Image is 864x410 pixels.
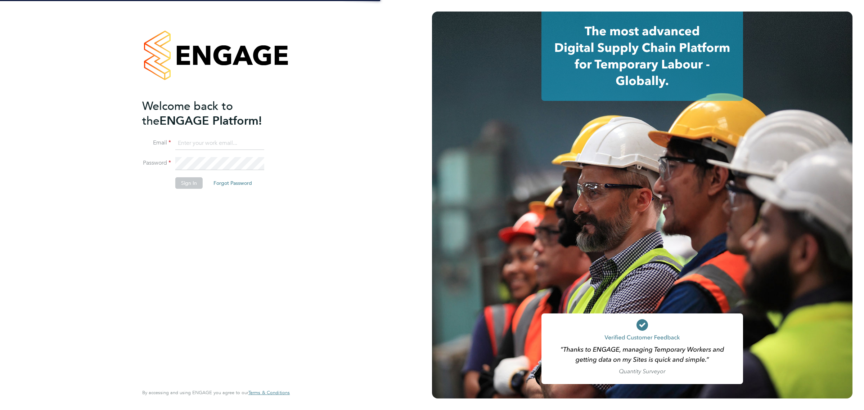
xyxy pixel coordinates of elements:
span: Welcome back to the [142,99,233,128]
button: Sign In [175,177,203,189]
h2: ENGAGE Platform! [142,99,283,128]
input: Enter your work email... [175,137,264,150]
a: Terms & Conditions [248,390,290,396]
label: Password [142,159,171,167]
button: Forgot Password [208,177,258,189]
span: Terms & Conditions [248,389,290,396]
label: Email [142,139,171,147]
span: By accessing and using ENGAGE you agree to our [142,389,290,396]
